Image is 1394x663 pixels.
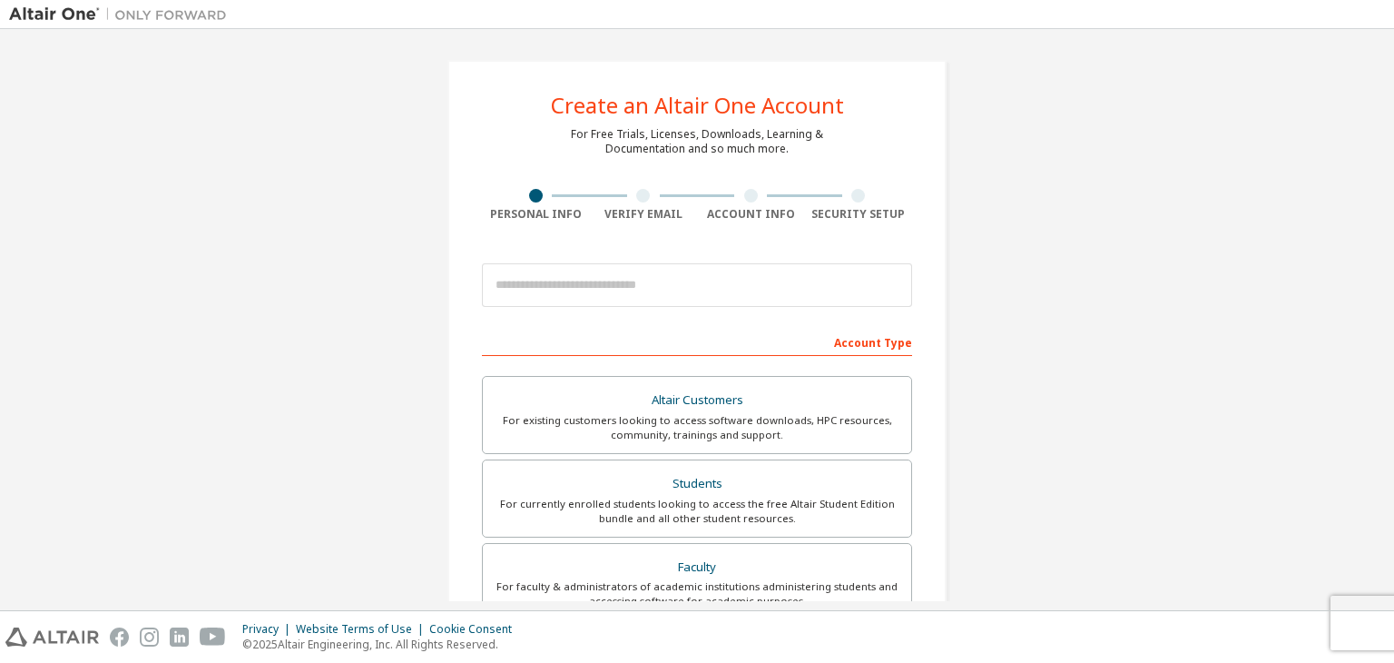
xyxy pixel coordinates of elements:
[551,94,844,116] div: Create an Altair One Account
[590,207,698,222] div: Verify Email
[9,5,236,24] img: Altair One
[482,327,912,356] div: Account Type
[482,207,590,222] div: Personal Info
[170,628,189,647] img: linkedin.svg
[494,413,900,442] div: For existing customers looking to access software downloads, HPC resources, community, trainings ...
[571,127,823,156] div: For Free Trials, Licenses, Downloads, Learning & Documentation and so much more.
[494,471,900,497] div: Students
[242,622,296,637] div: Privacy
[494,555,900,580] div: Faculty
[296,622,429,637] div: Website Terms of Use
[697,207,805,222] div: Account Info
[140,628,159,647] img: instagram.svg
[494,497,900,526] div: For currently enrolled students looking to access the free Altair Student Edition bundle and all ...
[200,628,226,647] img: youtube.svg
[110,628,129,647] img: facebook.svg
[494,579,900,609] div: For faculty & administrators of academic institutions administering students and accessing softwa...
[242,637,523,652] p: © 2025 Altair Engineering, Inc. All Rights Reserved.
[5,628,99,647] img: altair_logo.svg
[494,388,900,413] div: Altair Customers
[805,207,913,222] div: Security Setup
[429,622,523,637] div: Cookie Consent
